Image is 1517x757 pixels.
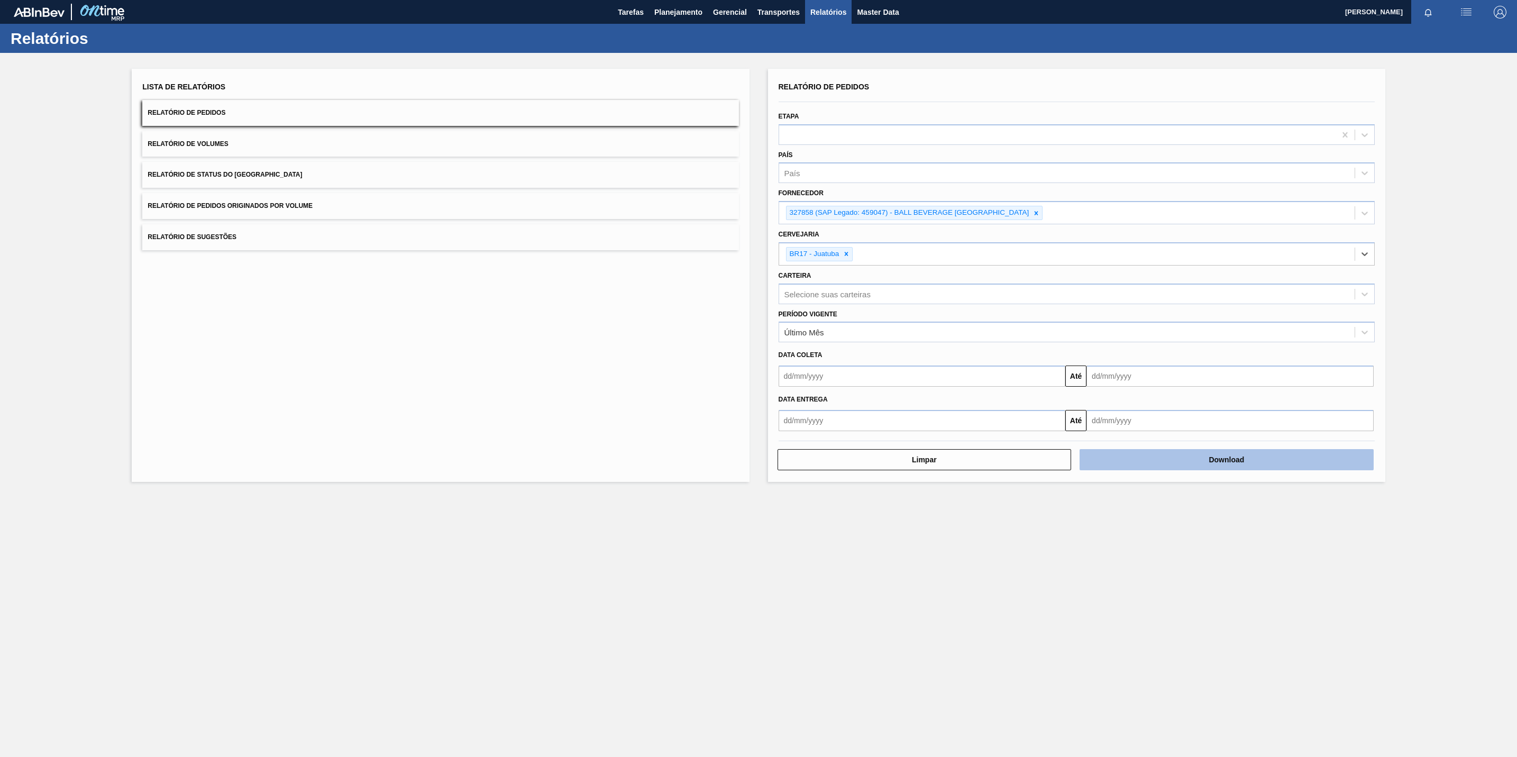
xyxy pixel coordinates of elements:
[1411,5,1445,20] button: Notificações
[857,6,899,19] span: Master Data
[779,396,828,403] span: Data entrega
[1086,410,1374,431] input: dd/mm/yyyy
[142,100,738,126] button: Relatório de Pedidos
[1086,366,1374,387] input: dd/mm/yyyy
[787,248,841,261] div: BR17 - Juatuba
[779,83,870,91] span: Relatório de Pedidos
[779,151,793,159] label: País
[778,449,1072,470] button: Limpar
[1080,449,1374,470] button: Download
[810,6,846,19] span: Relatórios
[148,171,302,178] span: Relatório de Status do [GEOGRAPHIC_DATA]
[779,311,837,318] label: Período Vigente
[779,231,819,238] label: Cervejaria
[654,6,702,19] span: Planejamento
[784,169,800,178] div: País
[779,351,823,359] span: Data coleta
[148,233,236,241] span: Relatório de Sugestões
[787,206,1031,220] div: 327858 (SAP Legado: 459047) - BALL BEVERAGE [GEOGRAPHIC_DATA]
[142,131,738,157] button: Relatório de Volumes
[779,366,1066,387] input: dd/mm/yyyy
[1065,410,1086,431] button: Até
[148,202,313,209] span: Relatório de Pedidos Originados por Volume
[1494,6,1506,19] img: Logout
[1460,6,1473,19] img: userActions
[757,6,800,19] span: Transportes
[11,32,198,44] h1: Relatórios
[779,189,824,197] label: Fornecedor
[148,140,228,148] span: Relatório de Volumes
[618,6,644,19] span: Tarefas
[142,224,738,250] button: Relatório de Sugestões
[784,328,824,337] div: Último Mês
[142,83,225,91] span: Lista de Relatórios
[142,162,738,188] button: Relatório de Status do [GEOGRAPHIC_DATA]
[142,193,738,219] button: Relatório de Pedidos Originados por Volume
[779,272,811,279] label: Carteira
[1065,366,1086,387] button: Até
[148,109,225,116] span: Relatório de Pedidos
[779,113,799,120] label: Etapa
[784,289,871,298] div: Selecione suas carteiras
[779,410,1066,431] input: dd/mm/yyyy
[14,7,65,17] img: TNhmsLtSVTkK8tSr43FrP2fwEKptu5GPRR3wAAAABJRU5ErkJggg==
[713,6,747,19] span: Gerencial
